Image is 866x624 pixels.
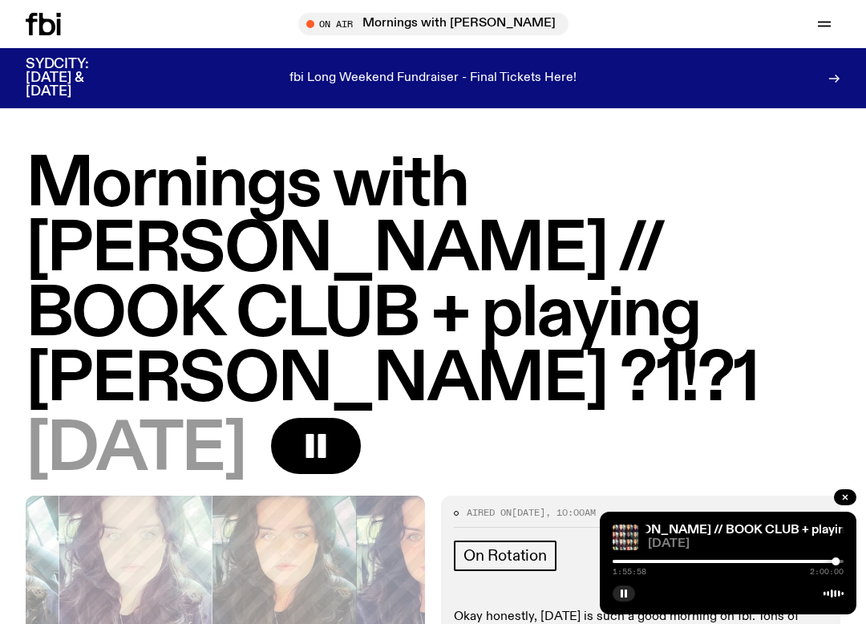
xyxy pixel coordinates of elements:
p: fbi Long Weekend Fundraiser - Final Tickets Here! [289,71,577,86]
h3: SYDCITY: [DATE] & [DATE] [26,58,128,99]
button: On AirMornings with [PERSON_NAME] [298,13,569,35]
span: 1:55:58 [613,568,646,576]
span: [DATE] [512,506,545,519]
span: On Rotation [463,547,547,565]
span: , 10:00am [545,506,596,519]
span: 2:00:00 [810,568,844,576]
span: [DATE] [26,418,245,483]
a: On Rotation [454,541,556,571]
h1: Mornings with [PERSON_NAME] // BOOK CLUB + playing [PERSON_NAME] ?1!?1 [26,153,840,413]
span: Aired on [467,506,512,519]
span: [DATE] [648,538,844,550]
